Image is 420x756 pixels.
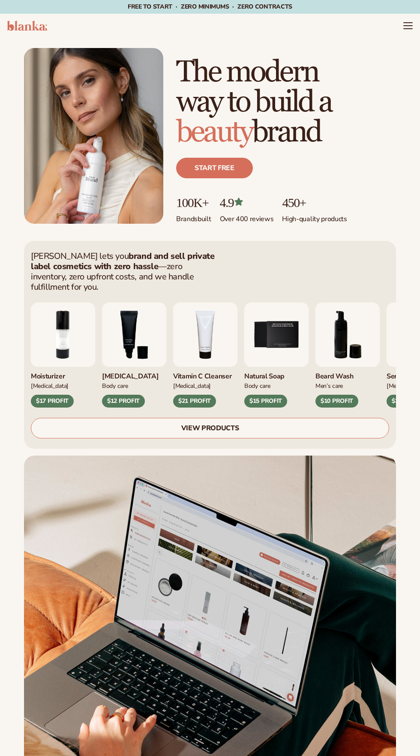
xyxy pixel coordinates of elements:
[176,158,253,178] a: Start free
[403,21,413,31] summary: Menu
[282,210,347,224] p: High-quality products
[244,381,309,390] div: Body Care
[31,381,95,390] div: [MEDICAL_DATA]
[282,195,347,210] p: 450+
[102,303,166,408] div: 3 / 9
[244,303,309,408] div: 5 / 9
[176,195,211,210] p: 100K+
[128,3,292,11] span: Free to start · ZERO minimums · ZERO contracts
[31,250,214,272] strong: brand and sell private label cosmetics with zero hassle
[173,381,237,390] div: [MEDICAL_DATA]
[220,195,274,210] p: 4.9
[315,395,358,408] div: $10 PROFIT
[102,367,166,381] div: [MEDICAL_DATA]
[24,48,163,224] img: Female holding tanning mousse.
[7,21,47,31] img: logo
[176,57,396,147] h1: The modern way to build a brand
[102,395,145,408] div: $12 PROFIT
[176,210,211,224] p: Brands built
[315,303,380,367] img: Foaming beard wash.
[31,303,95,367] img: Moisturizing lotion.
[315,303,380,408] div: 6 / 9
[315,367,380,381] div: Beard Wash
[315,381,380,390] div: Men’s Care
[173,395,216,408] div: $21 PROFIT
[31,395,74,408] div: $17 PROFIT
[102,303,166,367] img: Smoothing lip balm.
[173,367,237,381] div: Vitamin C Cleanser
[244,395,287,408] div: $15 PROFIT
[31,367,95,381] div: Moisturizer
[173,303,237,408] div: 4 / 9
[102,381,166,390] div: Body Care
[244,303,309,367] img: Nature bar of soap.
[173,303,237,367] img: Vitamin c cleanser.
[31,303,95,408] div: 2 / 9
[176,114,252,150] span: beauty
[31,251,215,292] p: [PERSON_NAME] lets you —zero inventory, zero upfront costs, and we handle fulfillment for you.
[244,367,309,381] div: Natural Soap
[31,418,389,438] a: VIEW PRODUCTS
[220,210,274,224] p: Over 400 reviews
